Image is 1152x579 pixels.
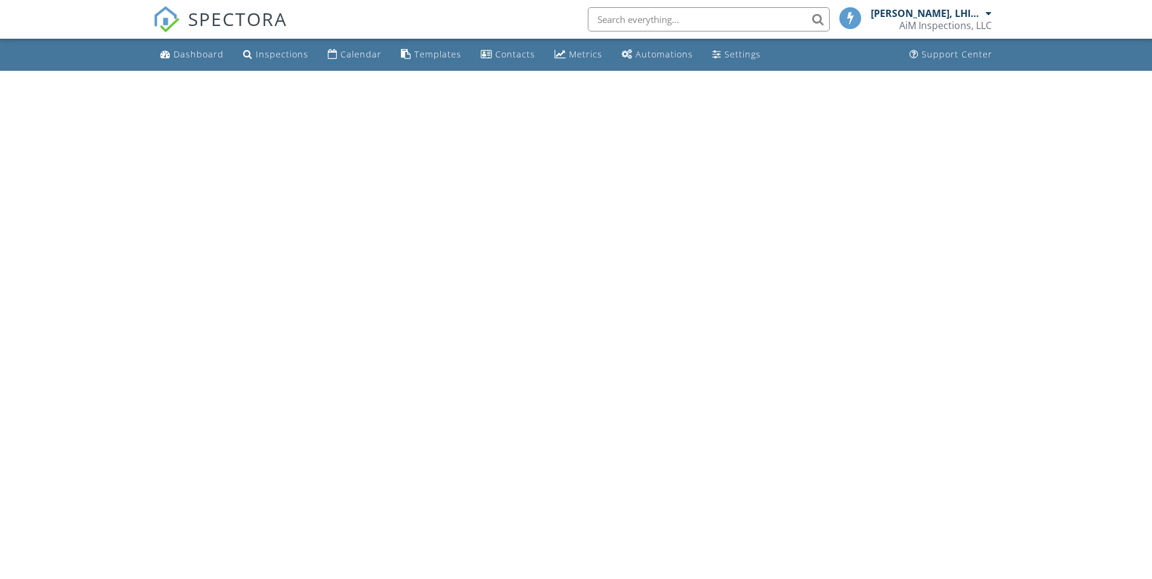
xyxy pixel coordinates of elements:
[155,44,229,66] a: Dashboard
[922,48,992,60] div: Support Center
[588,7,830,31] input: Search everything...
[617,44,698,66] a: Automations (Basic)
[340,48,382,60] div: Calendar
[495,48,535,60] div: Contacts
[899,19,992,31] div: AiM Inspections, LLC
[708,44,766,66] a: Settings
[905,44,997,66] a: Support Center
[153,16,287,42] a: SPECTORA
[636,48,693,60] div: Automations
[238,44,313,66] a: Inspections
[414,48,461,60] div: Templates
[871,7,983,19] div: [PERSON_NAME], LHI# 11275
[153,6,180,33] img: The Best Home Inspection Software - Spectora
[174,48,224,60] div: Dashboard
[724,48,761,60] div: Settings
[256,48,308,60] div: Inspections
[569,48,602,60] div: Metrics
[323,44,386,66] a: Calendar
[476,44,540,66] a: Contacts
[550,44,607,66] a: Metrics
[396,44,466,66] a: Templates
[188,6,287,31] span: SPECTORA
